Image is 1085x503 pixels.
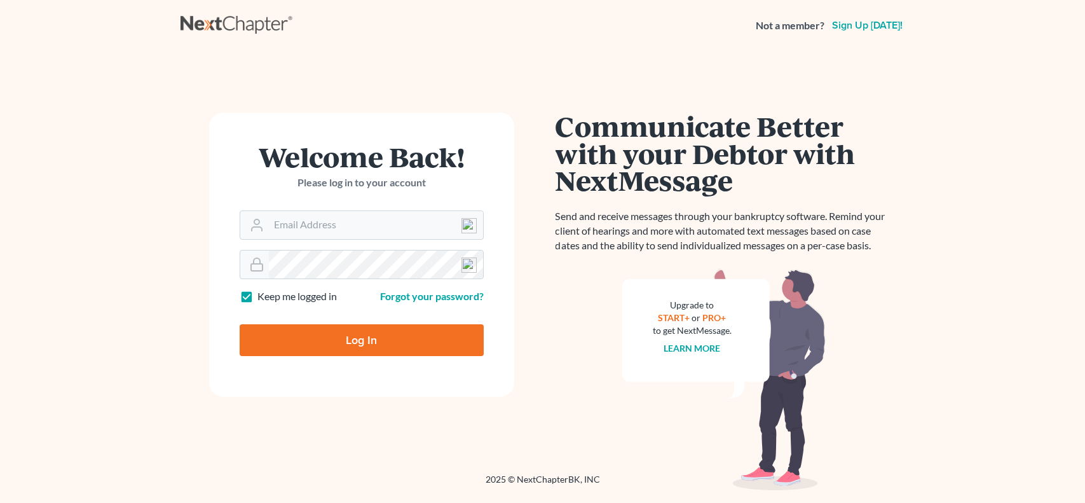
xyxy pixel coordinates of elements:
[240,176,484,190] p: Please log in to your account
[240,324,484,356] input: Log In
[653,324,732,337] div: to get NextMessage.
[658,312,690,323] a: START+
[653,299,732,312] div: Upgrade to
[664,343,720,354] a: Learn more
[257,289,337,304] label: Keep me logged in
[269,211,483,239] input: Email Address
[380,290,484,302] a: Forgot your password?
[240,143,484,170] h1: Welcome Back!
[692,312,700,323] span: or
[829,20,905,31] a: Sign up [DATE]!
[556,113,892,194] h1: Communicate Better with your Debtor with NextMessage
[461,218,477,233] img: npw-badge-icon-locked.svg
[622,268,826,491] img: nextmessage_bg-59042aed3d76b12b5cd301f8e5b87938c9018125f34e5fa2b7a6b67550977c72.svg
[461,258,477,273] img: npw-badge-icon-locked.svg
[702,312,726,323] a: PRO+
[556,209,892,253] p: Send and receive messages through your bankruptcy software. Remind your client of hearings and mo...
[181,473,905,496] div: 2025 © NextChapterBK, INC
[756,18,824,33] strong: Not a member?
